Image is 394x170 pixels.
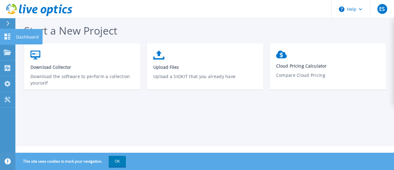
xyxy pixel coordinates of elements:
p: Compare Cloud Pricing [276,72,380,86]
span: Start a New Project [24,23,117,38]
span: ES [379,6,385,11]
a: Download CollectorDownload the software to perform a collection yourself [24,48,141,92]
p: Dashboard [16,29,39,45]
button: OK [109,156,126,167]
span: This site uses cookies to track your navigation. [17,156,126,167]
span: Download Collector [30,64,135,70]
span: Upload Files [153,64,257,70]
span: Cloud Pricing Calculator [276,63,380,69]
a: Cloud Pricing CalculatorCompare Cloud Pricing [270,48,386,91]
p: Upload a SIOKIT that you already have [153,73,257,87]
a: Upload FilesUpload a SIOKIT that you already have [147,48,263,92]
p: Download the software to perform a collection yourself [30,73,135,87]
